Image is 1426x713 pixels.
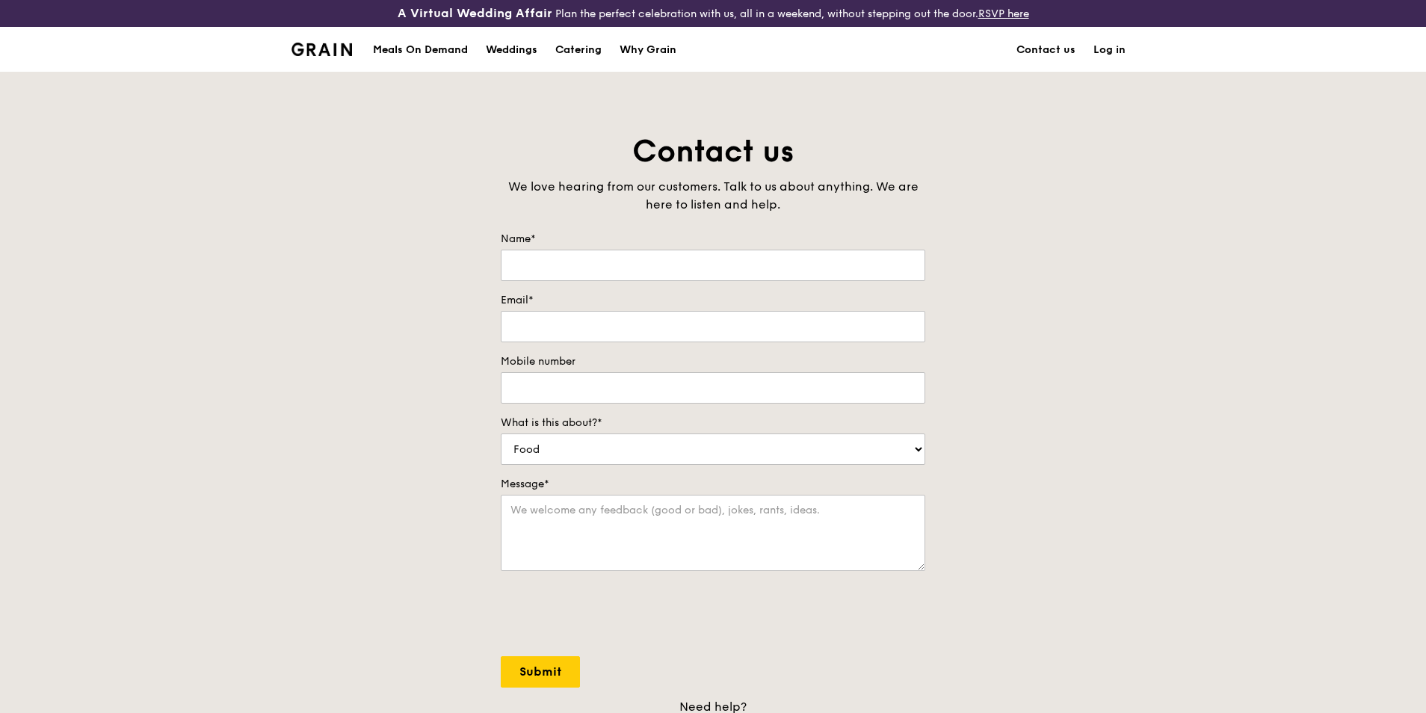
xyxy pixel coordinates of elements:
a: Contact us [1007,28,1084,72]
label: Message* [501,477,925,492]
label: Email* [501,293,925,308]
a: RSVP here [978,7,1029,20]
a: Weddings [477,28,546,72]
a: GrainGrain [291,26,352,71]
label: What is this about?* [501,416,925,430]
div: Plan the perfect celebration with us, all in a weekend, without stepping out the door. [283,6,1143,21]
label: Mobile number [501,354,925,369]
div: Weddings [486,28,537,72]
div: Catering [555,28,602,72]
label: Name* [501,232,925,247]
iframe: reCAPTCHA [501,586,728,644]
h1: Contact us [501,132,925,172]
input: Submit [501,656,580,688]
a: Log in [1084,28,1135,72]
div: Meals On Demand [373,28,468,72]
div: Why Grain [620,28,676,72]
img: Grain [291,43,352,56]
a: Why Grain [611,28,685,72]
h3: A Virtual Wedding Affair [398,6,552,21]
a: Catering [546,28,611,72]
div: We love hearing from our customers. Talk to us about anything. We are here to listen and help. [501,178,925,214]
